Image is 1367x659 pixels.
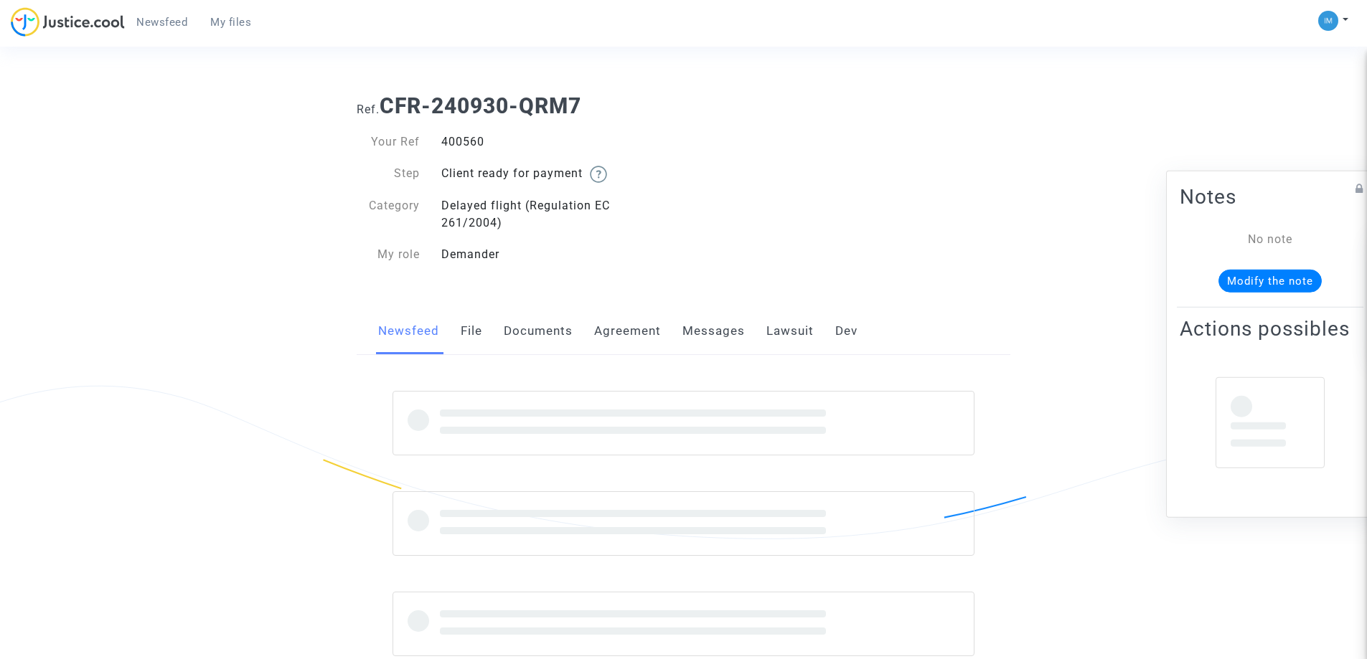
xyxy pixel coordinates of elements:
div: No note [1201,230,1339,247]
div: 400560 [431,133,684,151]
b: CFR-240930-QRM7 [380,93,581,118]
a: Newsfeed [378,308,439,355]
span: Ref. [357,103,380,116]
img: a105443982b9e25553e3eed4c9f672e7 [1318,11,1338,31]
a: Messages [682,308,745,355]
a: Dev [835,308,858,355]
div: Demander [431,246,684,263]
h2: Notes [1180,184,1361,209]
a: Newsfeed [125,11,199,33]
div: Category [346,197,431,232]
div: Delayed flight (Regulation EC 261/2004) [431,197,684,232]
button: Modify the note [1218,269,1322,292]
div: Step [346,165,431,183]
a: Documents [504,308,573,355]
a: My files [199,11,263,33]
h2: Actions possibles [1180,316,1361,341]
div: Client ready for payment [431,165,684,183]
img: jc-logo.svg [11,7,125,37]
span: Newsfeed [136,16,187,29]
img: help.svg [590,166,607,183]
a: Lawsuit [766,308,814,355]
span: My files [210,16,251,29]
div: My role [346,246,431,263]
a: File [461,308,482,355]
div: Your Ref [346,133,431,151]
a: Agreement [594,308,661,355]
